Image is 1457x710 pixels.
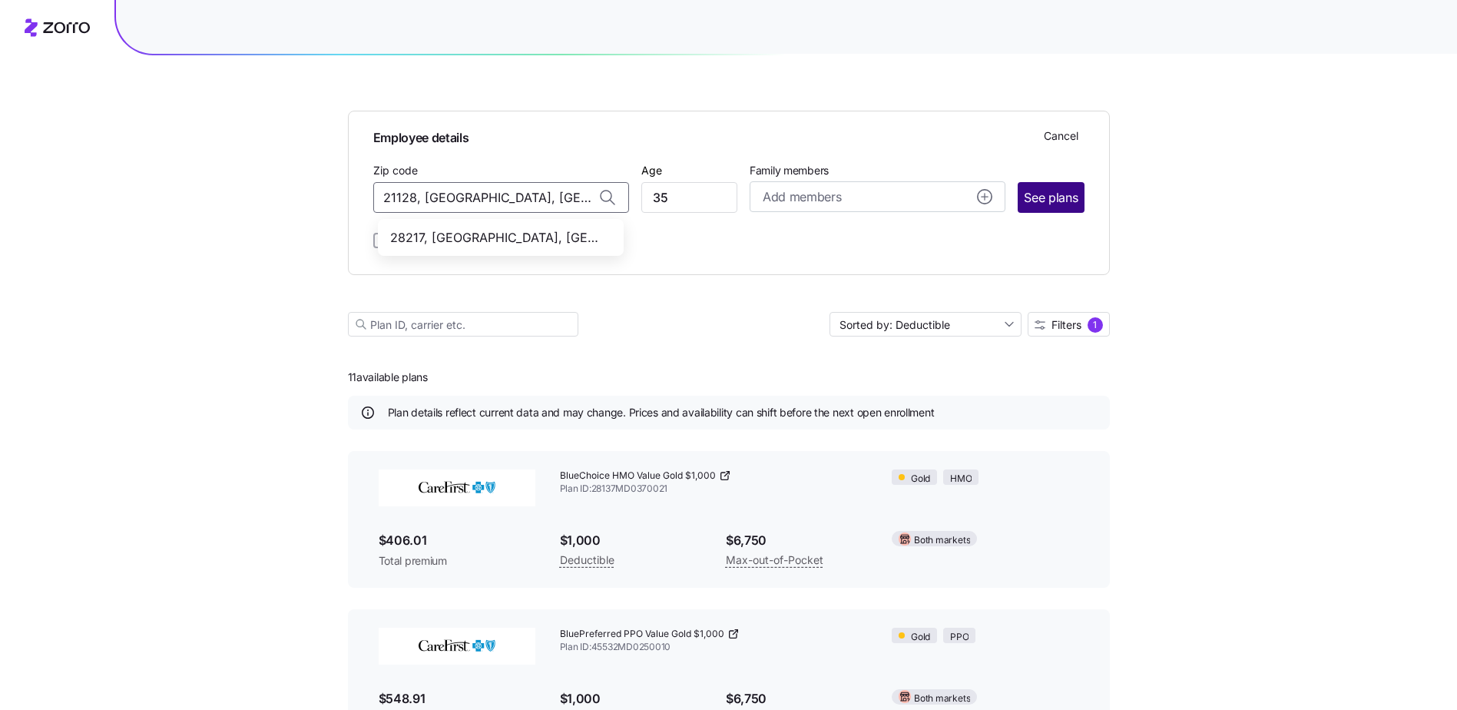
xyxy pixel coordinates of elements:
input: Sort by [829,312,1022,337]
label: Age [641,162,662,179]
span: 28217, [GEOGRAPHIC_DATA], [GEOGRAPHIC_DATA] [390,228,605,247]
button: See plans [1018,182,1084,213]
span: Plan details reflect current data and may change. Prices and availability can shift before the ne... [388,405,935,420]
svg: add icon [977,189,992,204]
span: Filters [1051,320,1081,330]
button: Filters1 [1028,312,1110,337]
span: Add members [763,187,841,207]
label: Zip code [373,162,418,179]
span: HMO [950,472,972,486]
input: Plan ID, carrier etc. [348,312,578,337]
span: See plans [1024,188,1078,207]
div: 1 [1088,317,1103,333]
span: Total premium [379,553,535,569]
span: Max-out-of-Pocket [726,551,823,569]
input: Age [641,182,737,213]
span: Gold [911,472,930,486]
input: Zip code [373,182,629,213]
span: Deductible [560,551,614,569]
span: Both markets [914,533,970,548]
span: $6,750 [726,689,867,708]
span: BluePreferred PPO Value Gold $1,000 [560,628,724,641]
span: $1,000 [560,689,701,708]
button: Add membersadd icon [750,181,1005,212]
span: Gold [911,630,930,645]
span: Cancel [1044,128,1078,144]
span: $6,750 [726,531,867,550]
span: Employee details [373,124,469,148]
button: Cancel [1038,124,1084,148]
span: $548.91 [379,689,535,708]
img: CareFirst BlueCross BlueShield [379,628,535,665]
span: BlueChoice HMO Value Gold $1,000 [560,469,716,483]
span: PPO [950,630,969,645]
span: Plan ID: 28137MD0370021 [560,483,868,496]
img: CareFirst BlueCross BlueShield [379,469,535,506]
span: Plan ID: 45532MD0250010 [560,641,868,654]
span: 11 available plans [348,370,428,385]
span: $1,000 [560,531,701,550]
span: Family members [750,163,1005,178]
span: $406.01 [379,531,535,550]
span: Both markets [914,692,970,706]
